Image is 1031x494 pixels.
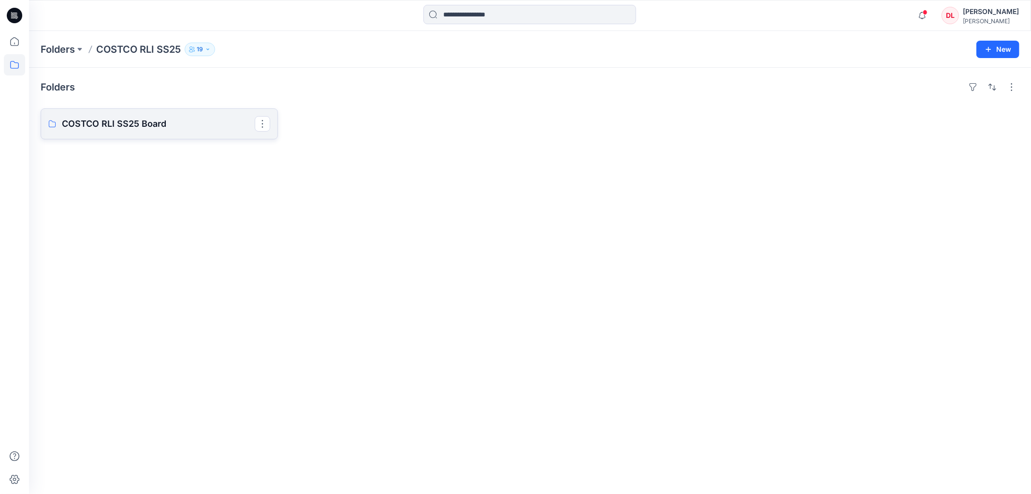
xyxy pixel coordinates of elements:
div: [PERSON_NAME] [963,6,1019,17]
button: 19 [185,43,215,56]
div: DL [942,7,959,24]
h4: Folders [41,81,75,93]
p: COSTCO RLI SS25 Board [62,117,255,131]
p: 19 [197,44,203,55]
button: New [976,41,1019,58]
div: [PERSON_NAME] [963,17,1019,25]
p: COSTCO RLI SS25 [96,43,181,56]
a: Folders [41,43,75,56]
a: COSTCO RLI SS25 Board [41,108,278,139]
